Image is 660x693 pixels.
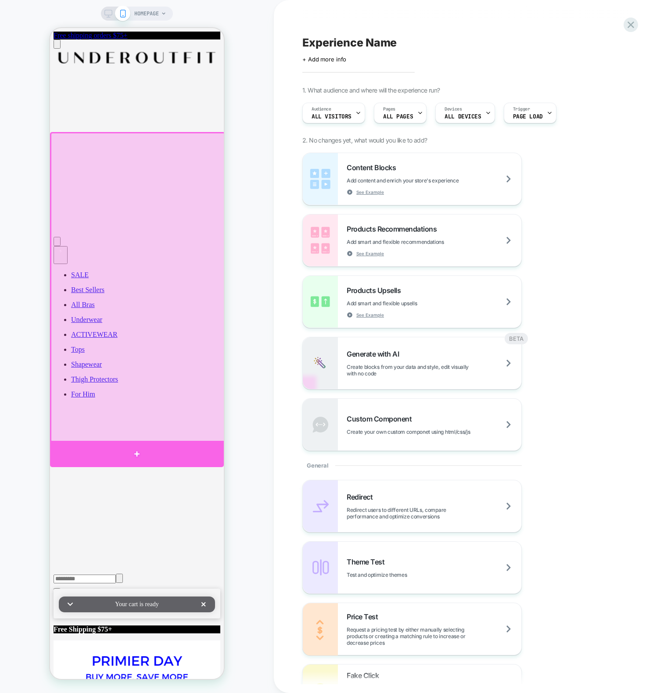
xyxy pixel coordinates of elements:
img: Logo [4,21,170,39]
span: Experience Name [302,36,397,49]
div: General [302,451,522,480]
span: Products Upsells [347,286,405,295]
span: Content Blocks [347,163,400,172]
span: Add content and enrich your store's experience [347,177,502,184]
span: Pages [383,106,395,112]
span: HOMEPAGE [134,7,159,21]
span: Test and optimize themes [347,572,451,578]
button: Clear search [66,546,73,555]
span: Custom Component [347,414,416,423]
a: Free shipping orders $75+ [4,4,78,11]
span: Page Load [513,114,543,120]
span: Request a pricing test by either manually selecting products or creating a matching rule to incre... [347,626,521,646]
span: Redirect [347,493,377,501]
div: BETA [505,333,528,344]
span: Audience [312,106,331,112]
span: Fake Click [347,671,383,680]
span: + Add more info [302,56,346,63]
span: Your cart is ready [65,573,108,580]
button: Close Search [4,560,11,563]
a: Go to homepage [4,32,170,40]
span: See Example [356,312,384,318]
span: Theme Test [347,557,389,566]
button: Open menu [4,11,11,21]
strong: Free Shipping $75+ [4,597,62,605]
span: Generate with AI [347,350,403,358]
span: See Example [356,250,384,257]
span: Trigger [513,106,530,112]
span: Add smart and flexible recommendations [347,239,488,245]
span: ALL DEVICES [445,114,481,120]
span: Add smart and flexible upsells [347,300,461,307]
span: ALL PAGES [383,114,413,120]
span: Create your own custom componet using html/css/js [347,429,514,435]
span: Devices [445,106,462,112]
span: 1. What audience and where will the experience run? [302,86,440,94]
input: Search here [4,547,66,555]
span: Create blocks from your data and style, edit visually with no code [347,364,521,377]
span: Redirect users to different URLs, compare performance and optimize conversions [347,507,521,520]
span: 2. No changes yet, what would you like to add? [302,136,427,144]
span: Products Recommendations [347,225,441,233]
div: 1 / 1 [4,4,177,11]
span: Price Test [347,612,382,621]
span: See Example [356,189,384,195]
span: All Visitors [312,114,352,120]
